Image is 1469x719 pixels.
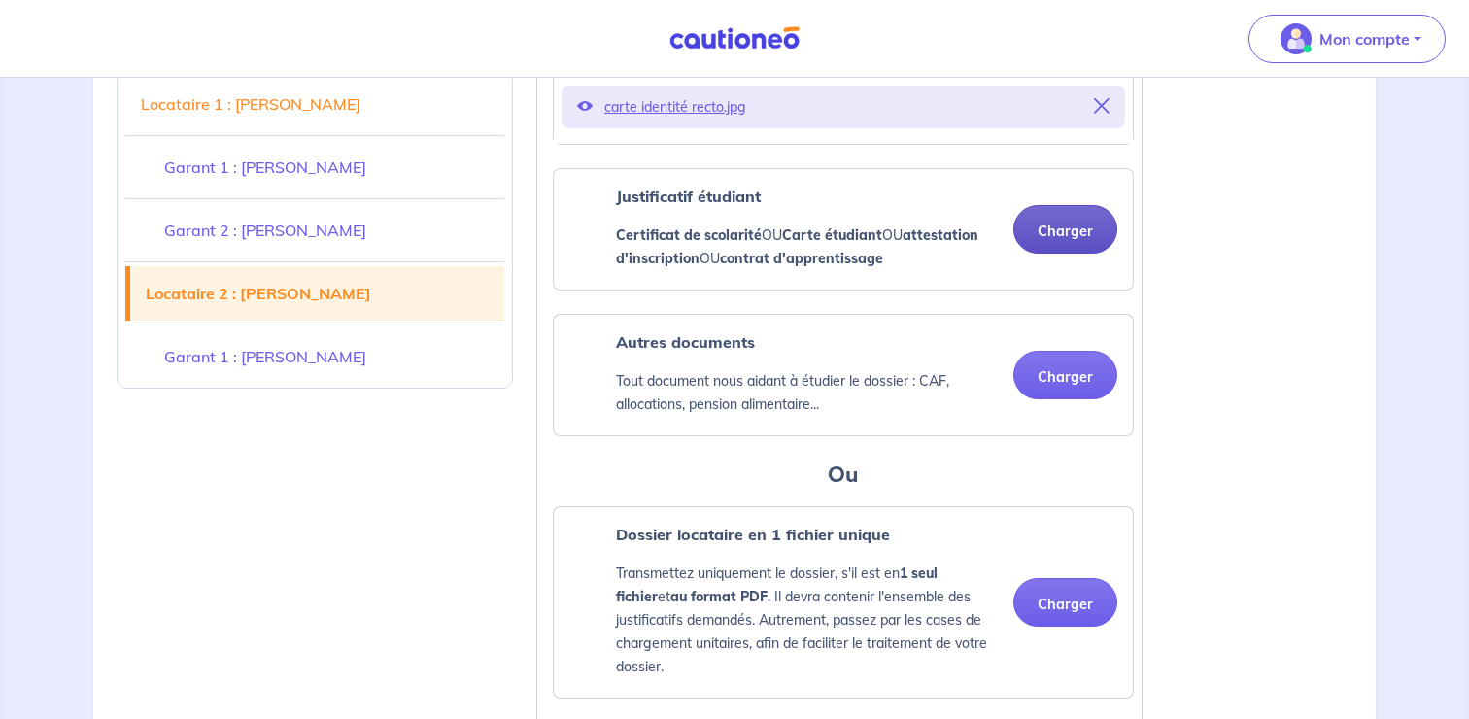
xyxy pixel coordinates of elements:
p: Mon compte [1319,27,1410,51]
strong: Certificat de scolarité [616,226,762,244]
button: Charger [1013,351,1117,399]
strong: Autres documents [616,332,755,352]
a: Garant 2 : [PERSON_NAME] [125,203,504,257]
strong: contrat d'apprentissage [720,250,883,267]
strong: au format PDF [670,588,768,605]
p: Transmettez uniquement le dossier, s'il est en et . Il devra contenir l'ensemble des justificatif... [616,562,998,678]
img: illu_account_valid_menu.svg [1281,23,1312,54]
strong: Carte étudiant [782,226,882,244]
a: Locataire 2 : [PERSON_NAME] [130,266,504,321]
div: categoryName: other, userCategory: student [553,314,1134,436]
button: Charger [1013,578,1117,627]
button: Charger [1013,205,1117,254]
a: Garant 1 : [PERSON_NAME] [125,329,504,384]
p: carte identité recto.jpg [604,93,1082,120]
strong: Justificatif étudiant [616,187,761,206]
h3: Ou [553,460,1134,491]
button: Voir [577,93,593,120]
p: Tout document nous aidant à étudier le dossier : CAF, allocations, pension alimentaire... [616,369,998,416]
p: OU OU OU [616,223,998,270]
a: Garant 1 : [PERSON_NAME] [125,140,504,194]
div: categoryName: student-card, userCategory: student [553,168,1134,291]
strong: Dossier locataire en 1 fichier unique [616,525,890,544]
a: Locataire 1 : [PERSON_NAME] [125,77,504,131]
button: Supprimer [1094,93,1110,120]
img: Cautioneo [662,26,807,51]
button: illu_account_valid_menu.svgMon compte [1248,15,1446,63]
div: categoryName: profile, userCategory: student [553,506,1134,699]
